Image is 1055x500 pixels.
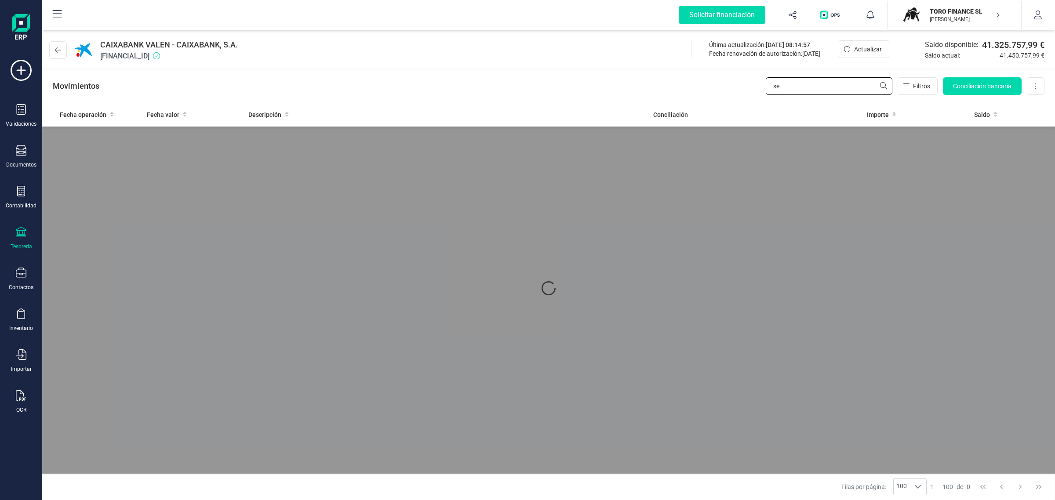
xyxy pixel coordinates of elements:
span: Fecha valor [147,110,179,119]
div: Tesorería [11,243,32,250]
div: Solicitar financiación [679,6,765,24]
span: [FINANCIAL_ID] [100,51,238,62]
div: Contactos [9,284,33,291]
img: Logo Finanedi [12,14,30,42]
span: 41.325.757,99 € [982,39,1044,51]
span: 41.450.757,99 € [1000,51,1044,60]
button: TOTORO FINANCE SL[PERSON_NAME] [898,1,1011,29]
img: Logo de OPS [820,11,843,19]
div: OCR [16,406,26,413]
button: Last Page [1030,478,1047,495]
button: Filtros [898,77,938,95]
div: Filas por página: [841,478,927,495]
span: Conciliación [653,110,688,119]
div: Inventario [9,325,33,332]
button: Next Page [1012,478,1029,495]
span: 100 [894,479,909,495]
div: Documentos [6,161,36,168]
button: Logo de OPS [815,1,848,29]
p: Movimientos [53,80,99,92]
span: CAIXABANK VALEN - CAIXABANK, S.A. [100,39,238,51]
div: Fecha renovación de autorización: [709,49,820,58]
span: Importe [867,110,889,119]
span: [DATE] [802,50,820,57]
span: Fecha operación [60,110,106,119]
span: Saldo [974,110,990,119]
span: Actualizar [854,45,882,54]
img: TO [902,5,921,25]
p: TORO FINANCE SL [930,7,1000,16]
button: Actualizar [838,40,889,58]
span: [DATE] 08:14:57 [766,41,810,48]
span: Saldo disponible: [925,40,979,50]
span: Conciliación bancaria [953,82,1011,91]
button: Previous Page [993,478,1010,495]
span: Descripción [248,110,281,119]
button: First Page [975,478,991,495]
span: 100 [942,482,953,491]
p: [PERSON_NAME] [930,16,1000,23]
span: de [957,482,963,491]
span: Filtros [913,82,930,91]
span: 0 [967,482,970,491]
input: Buscar movimiento... [766,77,892,95]
span: Saldo actual: [925,51,996,60]
div: Contabilidad [6,202,36,209]
button: Conciliación bancaria [943,77,1022,95]
div: Importar [11,366,32,373]
div: Validaciones [6,120,36,127]
div: Última actualización: [709,40,820,49]
button: Solicitar financiación [668,1,776,29]
div: - [930,482,970,491]
span: 1 [930,482,934,491]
